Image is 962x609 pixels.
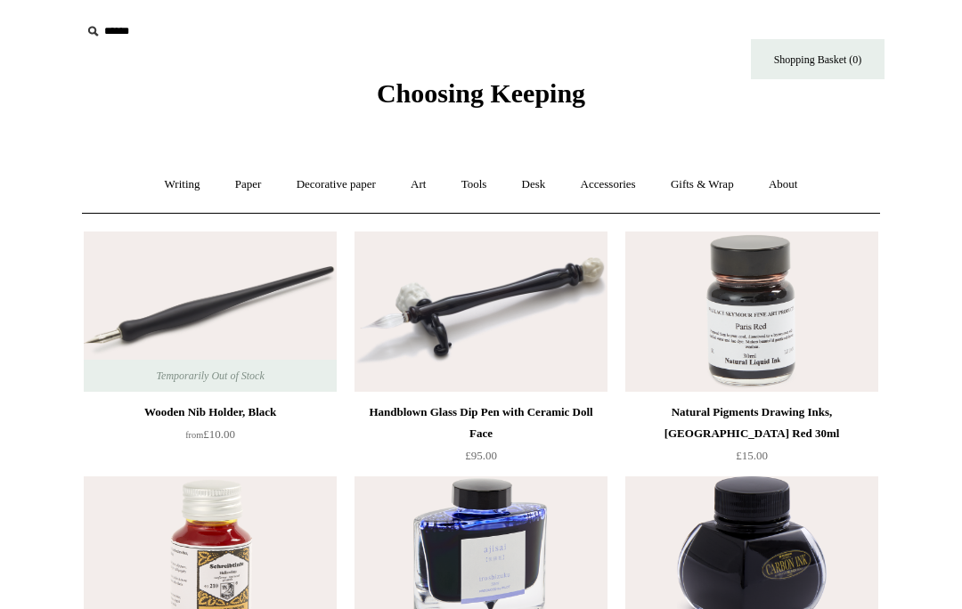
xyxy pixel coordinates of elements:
[565,161,652,208] a: Accessories
[377,93,585,105] a: Choosing Keeping
[185,430,203,440] span: from
[185,427,235,441] span: £10.00
[359,402,603,444] div: Handblown Glass Dip Pen with Ceramic Doll Face
[355,402,607,475] a: Handblown Glass Dip Pen with Ceramic Doll Face £95.00
[625,231,878,392] img: Natural Pigments Drawing Inks, Paris Red 30ml
[655,161,750,208] a: Gifts & Wrap
[84,231,337,392] img: Wooden Nib Holder, Black
[281,161,392,208] a: Decorative paper
[84,402,337,475] a: Wooden Nib Holder, Black from£10.00
[625,231,878,392] a: Natural Pigments Drawing Inks, Paris Red 30ml Natural Pigments Drawing Inks, Paris Red 30ml
[377,78,585,108] span: Choosing Keeping
[753,161,814,208] a: About
[219,161,278,208] a: Paper
[84,231,337,392] a: Wooden Nib Holder, Black Wooden Nib Holder, Black Temporarily Out of Stock
[88,402,332,423] div: Wooden Nib Holder, Black
[355,231,607,392] img: Handblown Glass Dip Pen with Ceramic Doll Face
[395,161,442,208] a: Art
[465,449,497,462] span: £95.00
[506,161,562,208] a: Desk
[736,449,768,462] span: £15.00
[445,161,503,208] a: Tools
[630,402,874,444] div: Natural Pigments Drawing Inks, [GEOGRAPHIC_DATA] Red 30ml
[138,360,281,392] span: Temporarily Out of Stock
[149,161,216,208] a: Writing
[625,402,878,475] a: Natural Pigments Drawing Inks, [GEOGRAPHIC_DATA] Red 30ml £15.00
[355,231,607,392] a: Handblown Glass Dip Pen with Ceramic Doll Face Handblown Glass Dip Pen with Ceramic Doll Face
[751,39,885,79] a: Shopping Basket (0)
